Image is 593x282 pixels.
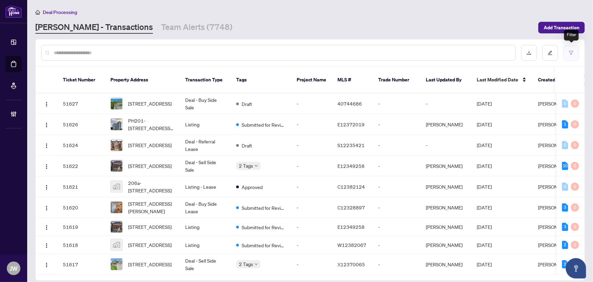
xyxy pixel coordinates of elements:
[477,242,492,248] span: [DATE]
[128,117,174,132] span: PH201-[STREET_ADDRESS][PERSON_NAME]
[562,183,568,191] div: 0
[128,261,172,268] span: [STREET_ADDRESS]
[477,76,518,83] span: Last Modified Date
[180,156,231,176] td: Deal - Sell Side Sale
[44,243,49,248] img: Logo
[337,184,365,190] span: C12382124
[571,183,579,191] div: 0
[111,239,122,251] img: thumbnail-img
[242,142,252,149] span: Draft
[564,30,579,41] div: Filter
[291,254,332,275] td: -
[239,162,253,170] span: 2 Tags
[373,114,420,135] td: -
[242,100,252,108] span: Draft
[538,142,575,148] span: [PERSON_NAME]
[533,67,573,93] th: Created By
[180,135,231,156] td: Deal - Referral Lease
[337,242,366,248] span: W12382067
[538,121,575,127] span: [PERSON_NAME]
[180,218,231,236] td: Listing
[44,262,49,268] img: Logo
[538,242,575,248] span: [PERSON_NAME]
[255,164,258,168] span: down
[44,225,49,230] img: Logo
[571,141,579,149] div: 0
[57,254,105,275] td: 51617
[291,135,332,156] td: -
[41,119,52,130] button: Logo
[562,120,568,128] div: 1
[337,224,365,230] span: E12349258
[57,135,105,156] td: 51624
[538,100,575,107] span: [PERSON_NAME]
[477,121,492,127] span: [DATE]
[373,135,420,156] td: -
[538,204,575,210] span: [PERSON_NAME]
[10,264,18,273] span: JW
[180,114,231,135] td: Listing
[420,93,471,114] td: -
[544,22,579,33] span: Add Transaction
[571,162,579,170] div: 0
[373,197,420,218] td: -
[562,223,568,231] div: 3
[180,236,231,254] td: Listing
[242,241,286,249] span: Submitted for Review
[477,163,492,169] span: [DATE]
[291,218,332,236] td: -
[44,101,49,107] img: Logo
[571,223,579,231] div: 0
[111,181,122,192] img: thumbnail-img
[111,139,122,151] img: thumbnail-img
[242,204,286,211] span: Submitted for Review
[128,179,174,194] span: 206a-[STREET_ADDRESS]
[44,164,49,169] img: Logo
[41,202,52,213] button: Logo
[337,204,365,210] span: C12328897
[180,197,231,218] td: Deal - Buy Side Lease
[57,218,105,236] td: 51619
[538,261,575,267] span: [PERSON_NAME]
[538,163,575,169] span: [PERSON_NAME]
[477,100,492,107] span: [DATE]
[180,93,231,114] td: Deal - Buy Side Sale
[35,21,153,34] a: [PERSON_NAME] - Transactions
[337,163,365,169] span: E12349258
[239,260,253,268] span: 2 Tags
[41,98,52,109] button: Logo
[571,99,579,108] div: 0
[111,98,122,109] img: thumbnail-img
[337,100,362,107] span: 40744686
[477,204,492,210] span: [DATE]
[111,221,122,233] img: thumbnail-img
[477,184,492,190] span: [DATE]
[161,21,232,34] a: Team Alerts (7748)
[521,45,537,61] button: download
[111,160,122,172] img: thumbnail-img
[420,67,471,93] th: Last Updated By
[420,135,471,156] td: -
[128,141,172,149] span: [STREET_ADDRESS]
[180,176,231,197] td: Listing - Lease
[538,22,585,33] button: Add Transaction
[291,197,332,218] td: -
[477,224,492,230] span: [DATE]
[44,205,49,211] img: Logo
[562,260,568,268] div: 2
[242,183,263,191] span: Approved
[332,67,373,93] th: MLS #
[57,67,105,93] th: Ticket Number
[562,99,568,108] div: 0
[373,67,420,93] th: Trade Number
[420,156,471,176] td: [PERSON_NAME]
[373,236,420,254] td: -
[477,142,492,148] span: [DATE]
[128,223,172,231] span: [STREET_ADDRESS]
[373,93,420,114] td: -
[420,218,471,236] td: [PERSON_NAME]
[373,218,420,236] td: -
[373,254,420,275] td: -
[128,100,172,107] span: [STREET_ADDRESS]
[562,141,568,149] div: 0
